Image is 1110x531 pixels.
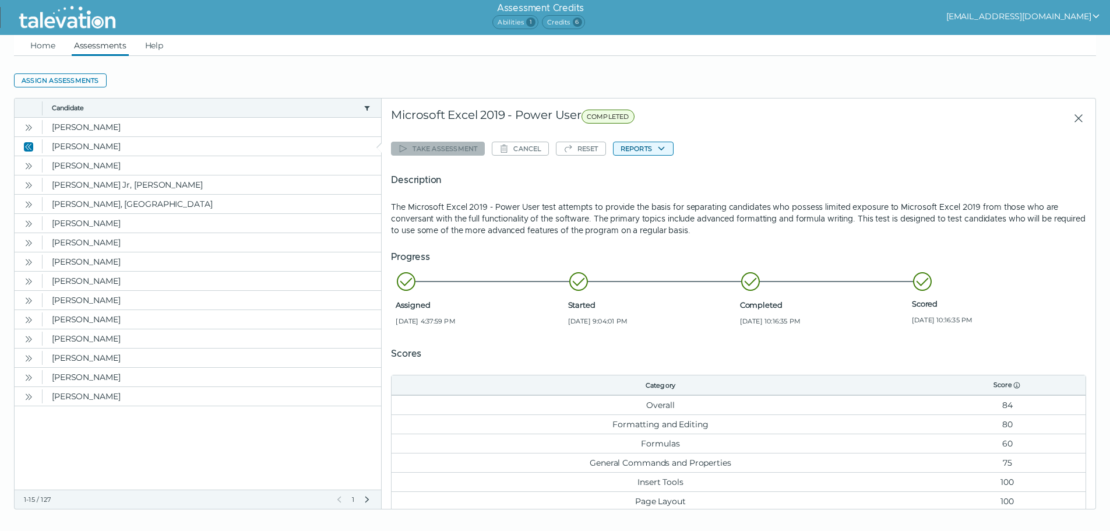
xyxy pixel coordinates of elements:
button: Previous Page [334,495,344,504]
td: Insert Tools [392,472,929,491]
clr-dg-cell: [PERSON_NAME] [43,387,381,406]
button: Cancel [492,142,548,156]
clr-dg-cell: [PERSON_NAME] [43,368,381,386]
button: Open [22,312,36,326]
button: Open [22,255,36,269]
p: The Microsoft Excel 2019 - Power User test attempts to provide the basis for separating candidate... [391,201,1086,236]
clr-dg-cell: [PERSON_NAME] [43,272,381,290]
span: Credits [542,15,584,29]
h6: Assessment Credits [492,1,588,15]
td: Overall [392,395,929,414]
clr-dg-cell: [PERSON_NAME] Jr, [PERSON_NAME] [43,175,381,194]
cds-icon: Close [24,142,33,152]
button: Open [22,159,36,173]
cds-icon: Open [24,354,33,363]
button: Open [22,293,36,307]
span: COMPLETED [582,110,635,124]
span: Abilities [492,15,538,29]
div: 1-15 / 127 [24,495,327,504]
clr-dg-cell: [PERSON_NAME] [43,214,381,233]
clr-dg-cell: [PERSON_NAME] [43,118,381,136]
clr-dg-cell: [PERSON_NAME] [43,349,381,367]
th: Score [929,375,1086,395]
button: Open [22,216,36,230]
cds-icon: Open [24,161,33,171]
td: Page Layout [392,491,929,511]
span: [DATE] 10:16:35 PM [912,315,1079,325]
clr-dg-cell: [PERSON_NAME] [43,137,381,156]
clr-dg-cell: [PERSON_NAME] [43,329,381,348]
button: Open [22,389,36,403]
td: 75 [929,453,1086,472]
a: Home [28,35,58,56]
td: 84 [929,395,1086,414]
button: Open [22,235,36,249]
button: Open [22,274,36,288]
a: Assessments [72,35,129,56]
span: Started [568,300,735,310]
a: Help [143,35,166,56]
span: Completed [740,300,907,310]
cds-icon: Open [24,219,33,228]
span: 6 [573,17,582,27]
cds-icon: Open [24,200,33,209]
button: Open [22,120,36,134]
button: candidate filter [362,103,372,112]
h5: Scores [391,347,1086,361]
cds-icon: Open [24,277,33,286]
span: 1 [526,17,535,27]
span: Assigned [396,300,563,310]
cds-icon: Open [24,296,33,305]
span: [DATE] 4:37:59 PM [396,317,563,326]
clr-dg-cell: [PERSON_NAME] [43,252,381,271]
td: 100 [929,472,1086,491]
cds-icon: Open [24,373,33,382]
cds-icon: Open [24,123,33,132]
clr-dg-cell: [PERSON_NAME] [43,291,381,310]
button: Next Page [362,495,372,504]
button: Candidate [52,103,359,112]
button: Open [22,351,36,365]
span: [DATE] 10:16:35 PM [740,317,907,326]
button: Open [22,197,36,211]
cds-icon: Open [24,315,33,325]
td: 100 [929,491,1086,511]
span: 1 [351,495,355,504]
clr-dg-cell: [PERSON_NAME] [43,233,381,252]
button: Close [1064,108,1086,129]
button: Reports [613,142,674,156]
td: 80 [929,414,1086,434]
clr-dg-cell: [PERSON_NAME], [GEOGRAPHIC_DATA] [43,195,381,213]
clr-dg-cell: [PERSON_NAME] [43,310,381,329]
span: [DATE] 9:04:01 PM [568,317,735,326]
button: Assign assessments [14,73,107,87]
cds-icon: Open [24,181,33,190]
button: Open [22,332,36,346]
img: Talevation_Logo_Transparent_white.png [14,3,121,32]
cds-icon: Open [24,392,33,402]
clr-dg-cell: [PERSON_NAME] [43,156,381,175]
h5: Progress [391,250,1086,264]
cds-icon: Open [24,258,33,267]
cds-icon: Open [24,335,33,344]
button: show user actions [946,9,1101,23]
cds-icon: Open [24,238,33,248]
button: Close [22,139,36,153]
button: Open [22,178,36,192]
button: Reset [556,142,606,156]
button: Open [22,370,36,384]
td: 60 [929,434,1086,453]
td: Formatting and Editing [392,414,929,434]
td: Formulas [392,434,929,453]
th: Category [392,375,929,395]
button: Take assessment [391,142,485,156]
span: Scored [912,299,1079,308]
div: Microsoft Excel 2019 - Power User [391,108,851,129]
td: General Commands and Properties [392,453,929,472]
h5: Description [391,173,1086,187]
